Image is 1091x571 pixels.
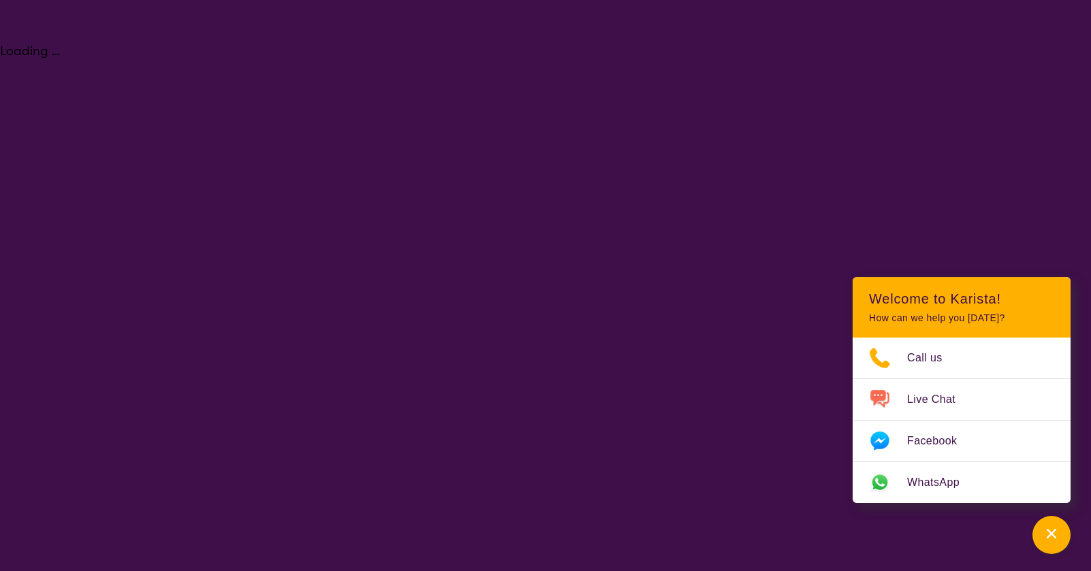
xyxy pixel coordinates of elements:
span: Call us [907,348,959,368]
a: Web link opens in a new tab. [853,462,1071,503]
p: How can we help you [DATE]? [869,312,1054,324]
span: Facebook [907,431,973,451]
h2: Welcome to Karista! [869,291,1054,307]
span: WhatsApp [907,472,976,493]
span: Live Chat [907,389,972,410]
div: Channel Menu [853,277,1071,503]
button: Channel Menu [1032,516,1071,554]
ul: Choose channel [853,338,1071,503]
